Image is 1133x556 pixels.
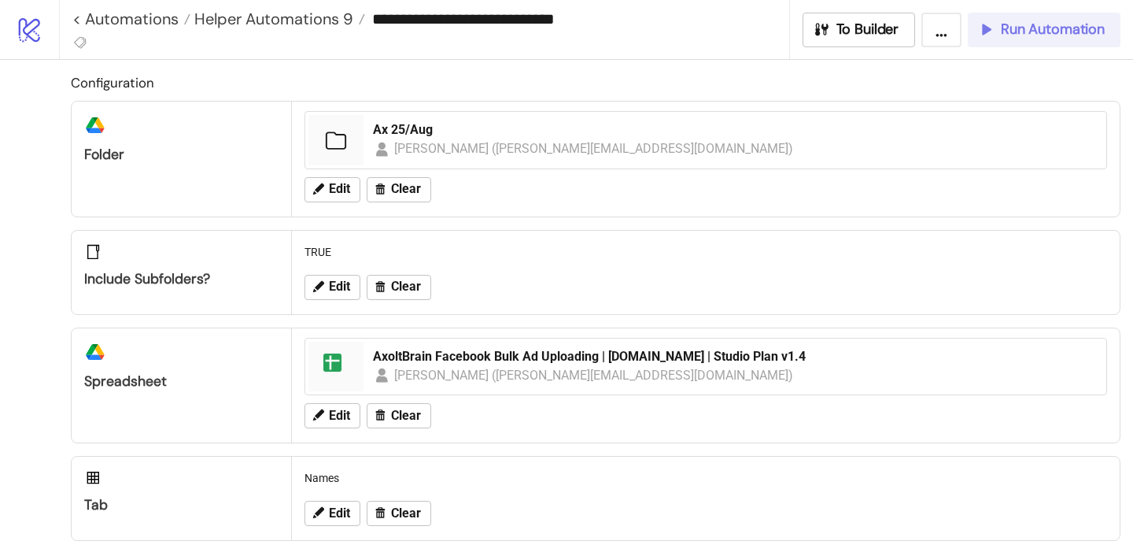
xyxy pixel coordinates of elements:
[190,9,353,29] span: Helper Automations 9
[968,13,1120,47] button: Run Automation
[367,501,431,526] button: Clear
[329,506,350,521] span: Edit
[367,275,431,300] button: Clear
[329,280,350,294] span: Edit
[84,373,279,391] div: Spreadsheet
[190,11,365,27] a: Helper Automations 9
[304,501,360,526] button: Edit
[304,275,360,300] button: Edit
[391,506,421,521] span: Clear
[367,403,431,428] button: Clear
[304,177,360,202] button: Edit
[921,13,961,47] button: ...
[329,409,350,423] span: Edit
[373,121,1097,139] div: Ax 25/Aug
[391,409,421,423] span: Clear
[373,348,1097,365] div: AxoltBrain Facebook Bulk Ad Uploading | [DOMAIN_NAME] | Studio Plan v1.4
[71,72,1120,93] h2: Configuration
[72,11,190,27] a: < Automations
[394,365,794,385] div: [PERSON_NAME] ([PERSON_NAME][EMAIL_ADDRESS][DOMAIN_NAME])
[329,182,350,196] span: Edit
[84,270,279,288] div: Include subfolders?
[298,463,1113,493] div: Names
[394,139,794,158] div: [PERSON_NAME] ([PERSON_NAME][EMAIL_ADDRESS][DOMAIN_NAME])
[836,20,899,39] span: To Builder
[84,496,279,514] div: Tab
[367,177,431,202] button: Clear
[298,237,1113,267] div: TRUE
[803,13,916,47] button: To Builder
[1001,20,1105,39] span: Run Automation
[304,403,360,428] button: Edit
[391,182,421,196] span: Clear
[84,146,279,164] div: Folder
[391,280,421,294] span: Clear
